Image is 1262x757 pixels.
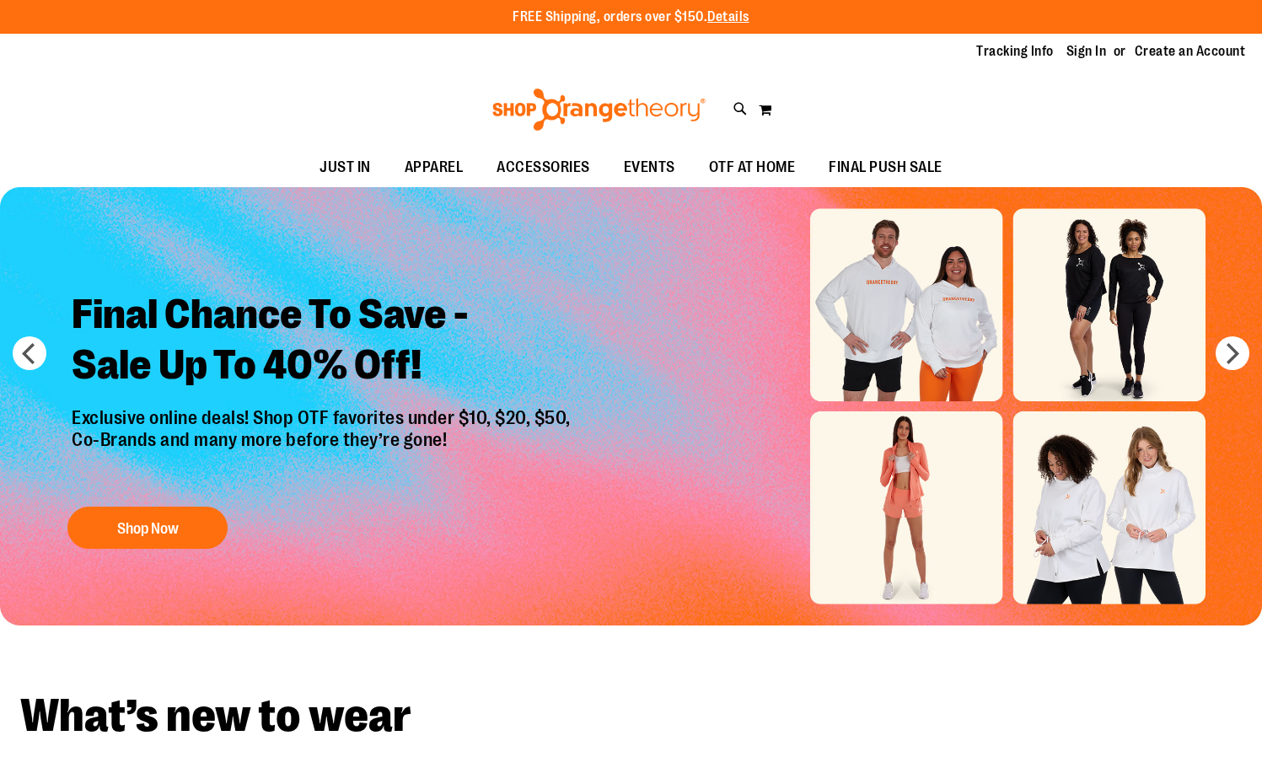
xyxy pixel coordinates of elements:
span: FINAL PUSH SALE [829,148,942,186]
p: Exclusive online deals! Shop OTF favorites under $10, $20, $50, Co-Brands and many more before th... [59,407,588,490]
span: OTF AT HOME [709,148,796,186]
span: ACCESSORIES [497,148,590,186]
a: EVENTS [607,148,692,187]
span: APPAREL [405,148,464,186]
span: EVENTS [624,148,675,186]
h2: What’s new to wear [20,693,1242,739]
button: next [1216,336,1249,370]
a: FINAL PUSH SALE [812,148,959,187]
span: JUST IN [320,148,371,186]
button: Shop Now [67,507,228,549]
a: Sign In [1066,42,1107,61]
img: Shop Orangetheory [490,89,708,131]
a: OTF AT HOME [692,148,813,187]
a: Tracking Info [976,42,1054,61]
a: JUST IN [303,148,388,187]
a: Final Chance To Save -Sale Up To 40% Off! Exclusive online deals! Shop OTF favorites under $10, $... [59,276,588,557]
a: APPAREL [388,148,481,187]
a: Details [707,9,749,24]
a: ACCESSORIES [480,148,607,187]
button: prev [13,336,46,370]
p: FREE Shipping, orders over $150. [513,8,749,27]
a: Create an Account [1135,42,1246,61]
h2: Final Chance To Save - Sale Up To 40% Off! [59,276,588,407]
